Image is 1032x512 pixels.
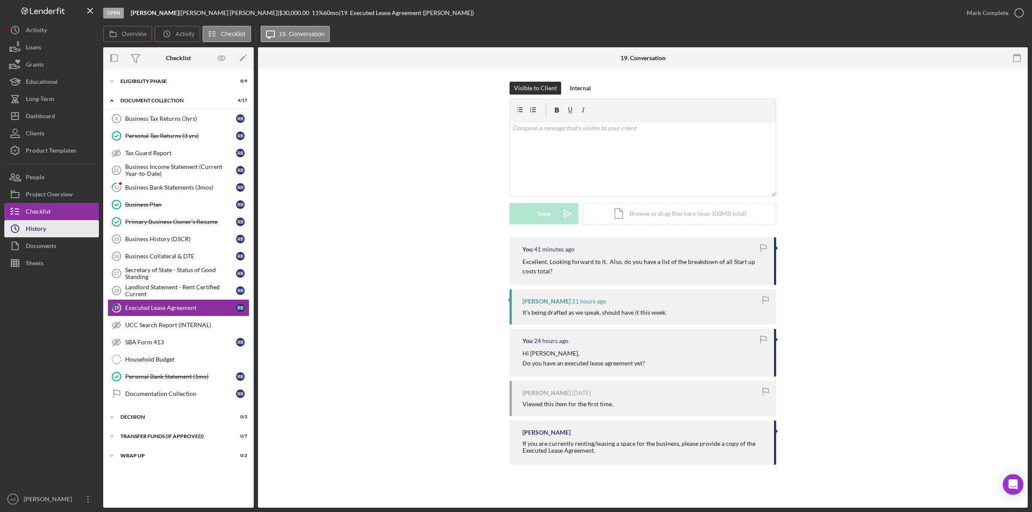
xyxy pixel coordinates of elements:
[4,237,99,254] a: Documents
[4,107,99,125] button: Dashboard
[125,253,236,260] div: Business Collateral & DTE
[522,440,765,454] div: If you are currently renting/leasing a space for the business, please provide a copy of the Execu...
[26,56,44,75] div: Grants
[232,414,247,420] div: 0 / 3
[236,218,245,226] div: R B
[114,288,119,293] tspan: 18
[107,299,249,316] a: 19Executed Lease AgreementRB
[522,389,571,396] div: [PERSON_NAME]
[103,8,124,18] div: Open
[565,82,595,95] button: Internal
[221,31,246,37] label: Checklist
[236,269,245,278] div: R B
[131,9,181,16] div: |
[107,334,249,351] a: SBA Form 413RB
[232,79,247,84] div: 8 / 9
[115,116,118,121] tspan: 9
[4,220,99,237] button: History
[534,246,574,253] time: 2025-08-19 15:29
[125,322,249,328] div: UCC Search Report (INTERNAL)
[120,79,226,84] div: Eligibility Phase
[236,132,245,140] div: R B
[4,73,99,90] button: Educational
[26,90,54,110] div: Long-Term
[522,298,571,305] div: [PERSON_NAME]
[122,31,147,37] label: Overview
[4,21,99,39] button: Activity
[236,200,245,209] div: R B
[175,31,194,37] label: Activity
[120,434,226,439] div: Transfer Funds (If Approved)
[107,248,249,265] a: 16Business Collateral & DTERB
[107,179,249,196] a: 12Business Bank Statements (3mos)RB
[26,186,73,205] div: Project Overview
[107,144,249,162] a: Tax Guard ReportRB
[203,26,251,42] button: Checklist
[261,26,330,42] button: 19. Conversation
[107,368,249,385] a: Personal Bank Statement (1mo)RB
[125,304,236,311] div: Executed Lease Agreement
[522,257,765,276] p: Excellent. Looking forward to it. Also. do you have a list of the breakdown of all Start up costs...
[1003,474,1023,495] div: Open Intercom Messenger
[4,39,99,56] a: Loans
[4,90,99,107] button: Long-Term
[107,316,249,334] a: UCC Search Report (INTERNAL)
[125,236,236,242] div: Business History (DSCR)
[522,309,666,316] div: It's being drafted as we speak, should have it this week.
[107,265,249,282] a: 17Secretary of State - Status of Good StandingRB
[510,82,561,95] button: Visible to Client
[522,429,571,436] div: [PERSON_NAME]
[339,9,474,16] div: | 19. Executed Lease Agreement ([PERSON_NAME])
[125,115,236,122] div: Business Tax Returns (3yrs)
[120,453,226,458] div: Wrap Up
[26,169,44,188] div: People
[572,298,606,305] time: 2025-08-18 18:22
[26,142,76,161] div: Product Templates
[26,203,51,222] div: Checklist
[107,196,249,213] a: Business PlanRB
[4,125,99,142] button: Clients
[232,434,247,439] div: 0 / 7
[236,304,245,312] div: R B
[279,31,325,37] label: 19. Conversation
[4,186,99,203] button: Project Overview
[522,337,533,344] div: You
[10,497,15,502] text: AD
[26,125,44,144] div: Clients
[114,184,119,190] tspan: 12
[236,372,245,381] div: R B
[103,26,152,42] button: Overview
[131,9,179,16] b: [PERSON_NAME]
[4,169,99,186] a: People
[154,26,200,42] button: Activity
[4,254,99,272] a: Sheets
[125,218,236,225] div: Primary Business Owner's Resume
[514,82,557,95] div: Visible to Client
[232,453,247,458] div: 0 / 2
[522,246,533,253] div: You
[522,349,645,358] p: Hi [PERSON_NAME],
[125,284,236,297] div: Landlord Statement - Rent Certified Current
[537,203,551,224] div: Send
[125,390,236,397] div: Documentation Collection
[107,385,249,402] a: Documentation CollectionRB
[26,39,41,58] div: Loans
[26,21,47,41] div: Activity
[958,4,1028,21] button: Mark Complete
[4,491,99,508] button: AD[PERSON_NAME]
[114,168,119,173] tspan: 11
[4,56,99,73] a: Grants
[26,73,58,92] div: Educational
[4,142,99,159] button: Product Templates
[107,127,249,144] a: Personal Tax Returns (3 yrs)RB
[236,338,245,346] div: R B
[125,163,236,177] div: Business Income Statement (Current Year-to-Date)
[236,149,245,157] div: R B
[181,9,279,16] div: [PERSON_NAME] [PERSON_NAME] |
[967,4,1008,21] div: Mark Complete
[323,9,339,16] div: 60 mo
[125,201,236,208] div: Business Plan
